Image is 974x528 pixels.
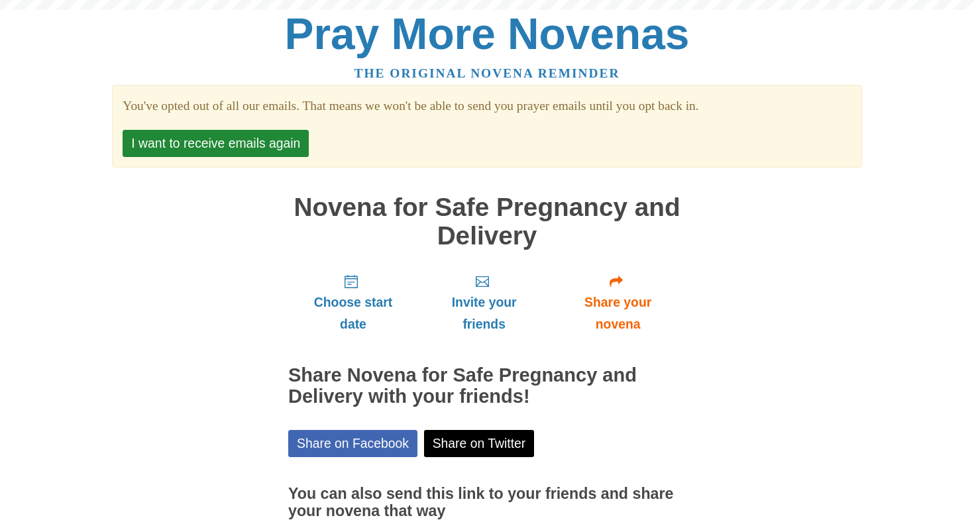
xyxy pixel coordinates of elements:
[354,66,620,80] a: The original novena reminder
[288,365,686,407] h2: Share Novena for Safe Pregnancy and Delivery with your friends!
[563,291,673,335] span: Share your novena
[550,263,686,342] a: Share your novena
[285,9,690,58] a: Pray More Novenas
[123,130,309,157] button: I want to receive emails again
[288,430,417,457] a: Share on Facebook
[301,291,405,335] span: Choose start date
[123,95,851,117] section: You've opted out of all our emails. That means we won't be able to send you prayer emails until y...
[288,193,686,250] h1: Novena for Safe Pregnancy and Delivery
[431,291,537,335] span: Invite your friends
[424,430,535,457] a: Share on Twitter
[288,486,686,519] h3: You can also send this link to your friends and share your novena that way
[418,263,550,342] a: Invite your friends
[288,263,418,342] a: Choose start date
